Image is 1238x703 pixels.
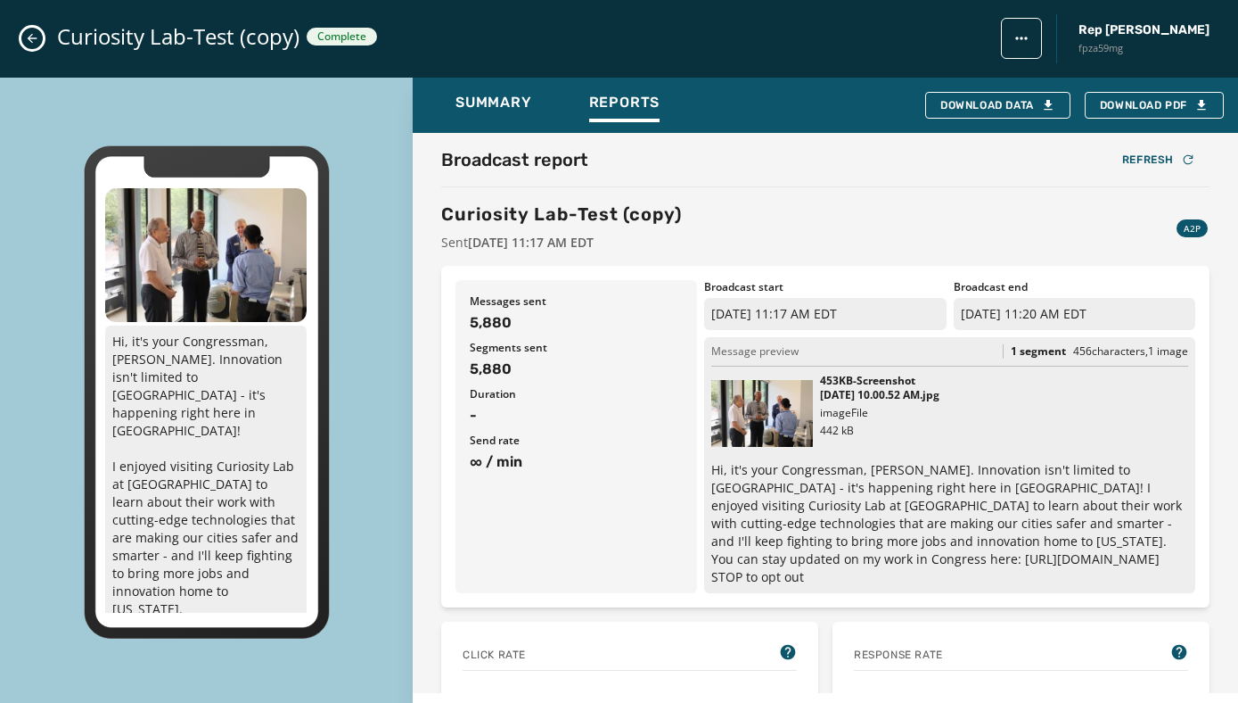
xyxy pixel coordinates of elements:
button: Refresh [1108,147,1209,172]
span: Summary [455,94,532,112]
button: Download Data [925,92,1070,119]
button: Download PDF [1085,92,1224,119]
p: 453KB-Screenshot [DATE] 10.00.52 AM.jpg [820,374,950,402]
span: 5,880 [470,312,683,334]
span: [DATE] 11:17 AM EDT [468,234,594,251]
span: Download PDF [1100,98,1209,112]
span: Messages sent [470,294,683,309]
button: Reports [575,85,675,126]
h3: Curiosity Lab-Test (copy) [441,202,682,227]
span: fpza59mg [1078,41,1209,56]
span: Broadcast end [954,280,1195,294]
p: [DATE] 11:20 AM EDT [954,298,1195,330]
span: ∞ / min [470,451,683,473]
span: 5,880 [470,359,683,380]
span: Rep [PERSON_NAME] [1078,21,1209,39]
button: Summary [441,85,546,126]
span: Click rate [463,648,526,662]
span: Reports [589,94,660,112]
p: 442 kB [820,424,950,438]
img: Thumbnail [711,374,813,454]
div: A2P [1177,219,1208,237]
span: Message preview [711,344,799,359]
h2: Broadcast report [441,147,588,172]
span: Complete [317,29,366,44]
span: Response rate [854,648,943,662]
p: [DATE] 11:17 AM EDT [704,298,946,330]
p: Hi, it's your Congressman, [PERSON_NAME]. Innovation isn't limited to [GEOGRAPHIC_DATA] - it's ha... [711,461,1188,586]
button: broadcast action menu [1001,18,1042,59]
span: Sent [441,234,682,252]
span: 1 segment [1011,344,1066,359]
span: Send rate [470,434,683,448]
span: 456 characters [1073,343,1145,359]
span: , 1 image [1145,343,1188,359]
div: Refresh [1122,153,1195,167]
span: Duration [470,387,683,401]
span: Segments sent [470,341,683,355]
span: image File [820,406,868,420]
span: - [470,405,683,426]
span: Broadcast start [704,280,946,294]
div: Download Data [940,98,1055,112]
